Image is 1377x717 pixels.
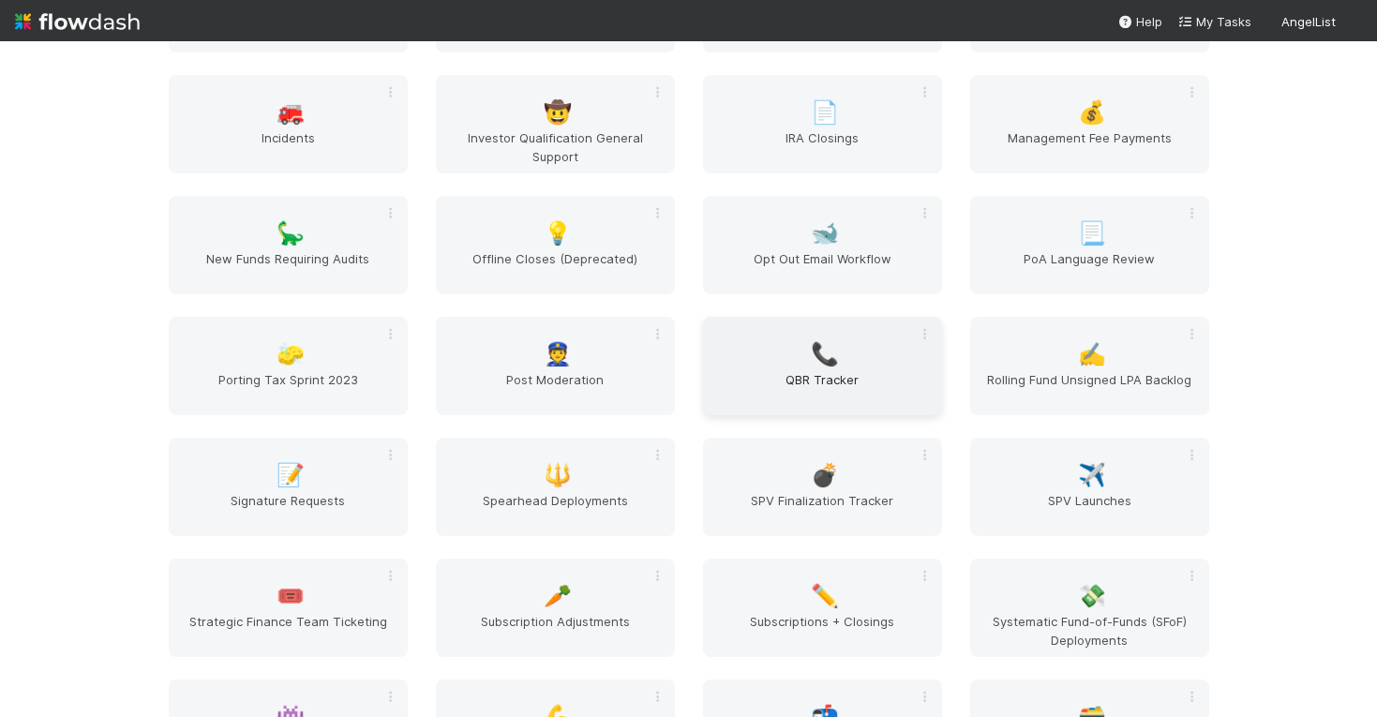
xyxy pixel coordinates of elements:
[1281,14,1336,29] span: AngelList
[176,491,400,529] span: Signature Requests
[811,463,839,487] span: 💣
[169,559,408,657] a: 🎟️Strategic Finance Team Ticketing
[978,370,1202,408] span: Rolling Fund Unsigned LPA Backlog
[277,342,305,366] span: 🧽
[277,221,305,246] span: 🦕
[1078,100,1106,125] span: 💰
[1177,14,1251,29] span: My Tasks
[978,128,1202,166] span: Management Fee Payments
[176,128,400,166] span: Incidents
[169,196,408,294] a: 🦕New Funds Requiring Audits
[277,100,305,125] span: 🚒
[544,463,572,487] span: 🔱
[703,317,942,415] a: 📞QBR Tracker
[169,75,408,173] a: 🚒Incidents
[711,612,935,650] span: Subscriptions + Closings
[436,75,675,173] a: 🤠Investor Qualification General Support
[544,342,572,366] span: 👮
[443,128,667,166] span: Investor Qualification General Support
[1117,12,1162,31] div: Help
[169,317,408,415] a: 🧽Porting Tax Sprint 2023
[703,75,942,173] a: 📄IRA Closings
[176,612,400,650] span: Strategic Finance Team Ticketing
[811,342,839,366] span: 📞
[1078,221,1106,246] span: 📃
[970,75,1209,173] a: 💰Management Fee Payments
[443,370,667,408] span: Post Moderation
[443,249,667,287] span: Offline Closes (Deprecated)
[443,612,667,650] span: Subscription Adjustments
[436,196,675,294] a: 💡Offline Closes (Deprecated)
[176,249,400,287] span: New Funds Requiring Audits
[436,559,675,657] a: 🥕Subscription Adjustments
[15,6,140,37] img: logo-inverted-e16ddd16eac7371096b0.svg
[970,196,1209,294] a: 📃PoA Language Review
[978,491,1202,529] span: SPV Launches
[1078,584,1106,608] span: 💸
[544,100,572,125] span: 🤠
[811,584,839,608] span: ✏️
[970,559,1209,657] a: 💸Systematic Fund-of-Funds (SFoF) Deployments
[978,612,1202,650] span: Systematic Fund-of-Funds (SFoF) Deployments
[1343,13,1362,32] img: avatar_784ea27d-2d59-4749-b480-57d513651deb.png
[436,438,675,536] a: 🔱Spearhead Deployments
[277,584,305,608] span: 🎟️
[169,438,408,536] a: 📝Signature Requests
[970,317,1209,415] a: ✍️Rolling Fund Unsigned LPA Backlog
[978,249,1202,287] span: PoA Language Review
[703,196,942,294] a: 🐋Opt Out Email Workflow
[711,370,935,408] span: QBR Tracker
[436,317,675,415] a: 👮Post Moderation
[544,584,572,608] span: 🥕
[1078,463,1106,487] span: ✈️
[703,438,942,536] a: 💣SPV Finalization Tracker
[711,128,935,166] span: IRA Closings
[544,221,572,246] span: 💡
[811,100,839,125] span: 📄
[711,491,935,529] span: SPV Finalization Tracker
[1177,12,1251,31] a: My Tasks
[443,491,667,529] span: Spearhead Deployments
[703,559,942,657] a: ✏️Subscriptions + Closings
[1078,342,1106,366] span: ✍️
[711,249,935,287] span: Opt Out Email Workflow
[811,221,839,246] span: 🐋
[176,370,400,408] span: Porting Tax Sprint 2023
[277,463,305,487] span: 📝
[970,438,1209,536] a: ✈️SPV Launches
